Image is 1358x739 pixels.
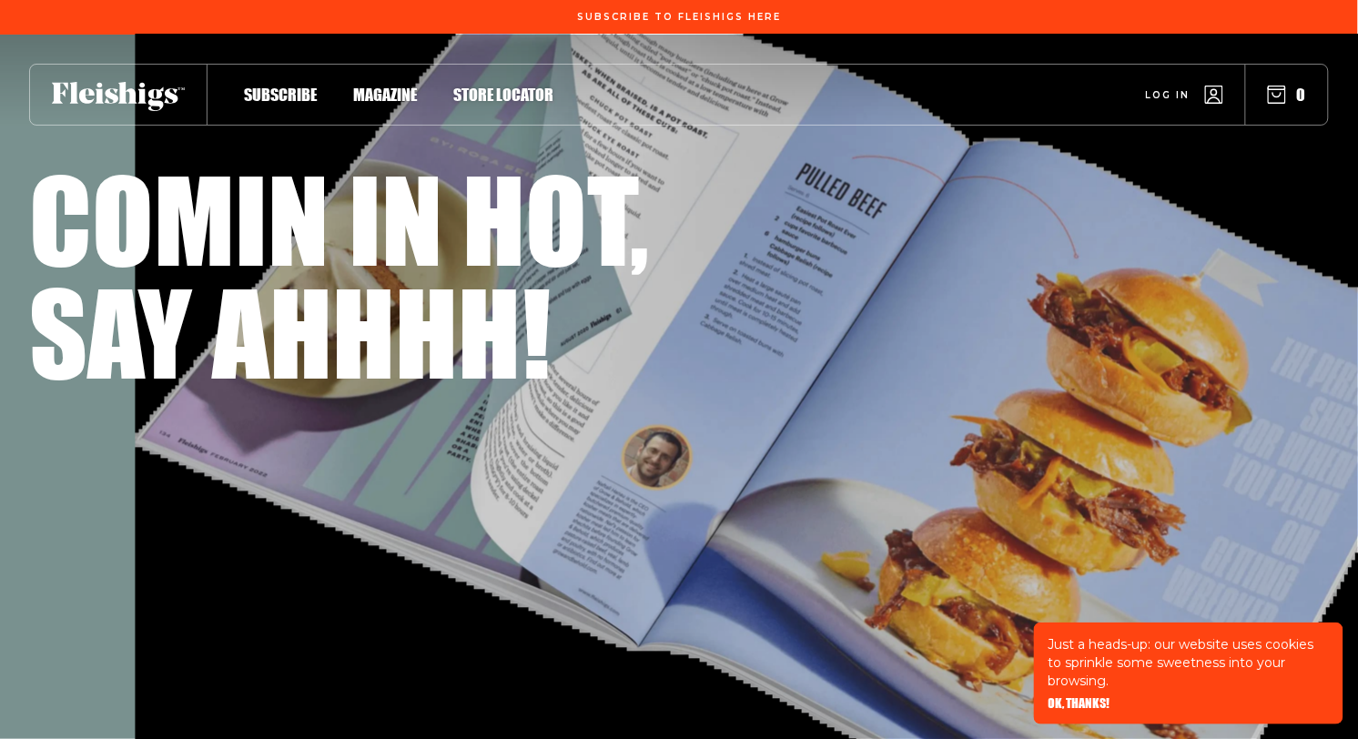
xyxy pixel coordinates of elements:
[244,85,317,105] span: Subscribe
[1049,635,1329,690] p: Just a heads-up: our website uses cookies to sprinkle some sweetness into your browsing.
[577,12,781,23] span: Subscribe To Fleishigs Here
[453,85,553,105] span: Store locator
[353,85,417,105] span: Magazine
[1049,697,1110,710] button: OK, THANKS!
[244,82,317,106] a: Subscribe
[29,275,551,388] h1: Say ahhhh!
[29,162,649,275] h1: Comin in hot,
[573,12,785,21] a: Subscribe To Fleishigs Here
[353,82,417,106] a: Magazine
[453,82,553,106] a: Store locator
[1268,85,1306,105] button: 0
